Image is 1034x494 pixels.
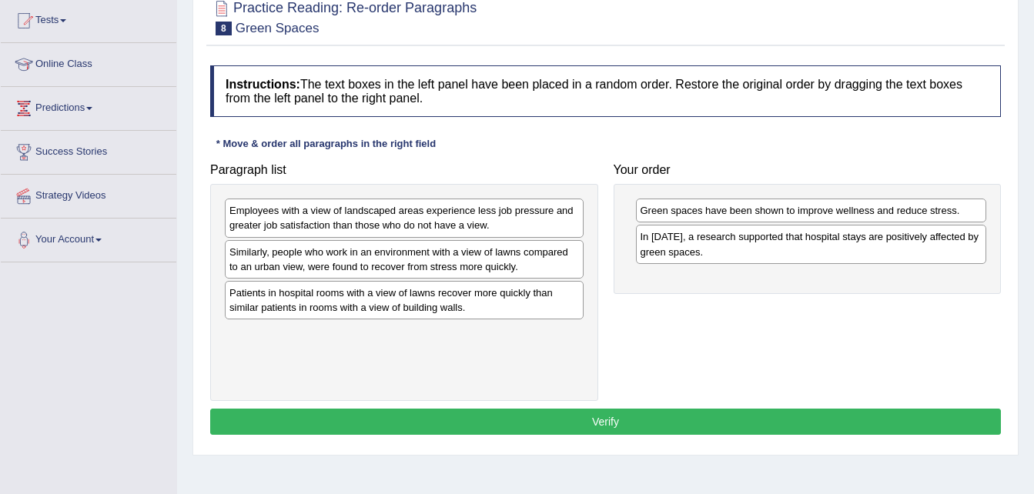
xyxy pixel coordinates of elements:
[225,199,584,237] div: Employees with a view of landscaped areas experience less job pressure and greater job satisfacti...
[614,163,1002,177] h4: Your order
[636,225,987,263] div: In [DATE], a research supported that hospital stays are positively affected by green spaces.
[1,87,176,125] a: Predictions
[210,163,598,177] h4: Paragraph list
[225,240,584,279] div: Similarly, people who work in an environment with a view of lawns compared to an urban view, were...
[210,65,1001,117] h4: The text boxes in the left panel have been placed in a random order. Restore the original order b...
[225,281,584,319] div: Patients in hospital rooms with a view of lawns recover more quickly than similar patients in roo...
[236,21,320,35] small: Green Spaces
[226,78,300,91] b: Instructions:
[1,219,176,257] a: Your Account
[1,43,176,82] a: Online Class
[210,409,1001,435] button: Verify
[1,175,176,213] a: Strategy Videos
[210,136,442,151] div: * Move & order all paragraphs in the right field
[1,131,176,169] a: Success Stories
[636,199,987,222] div: Green spaces have been shown to improve wellness and reduce stress.
[216,22,232,35] span: 8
